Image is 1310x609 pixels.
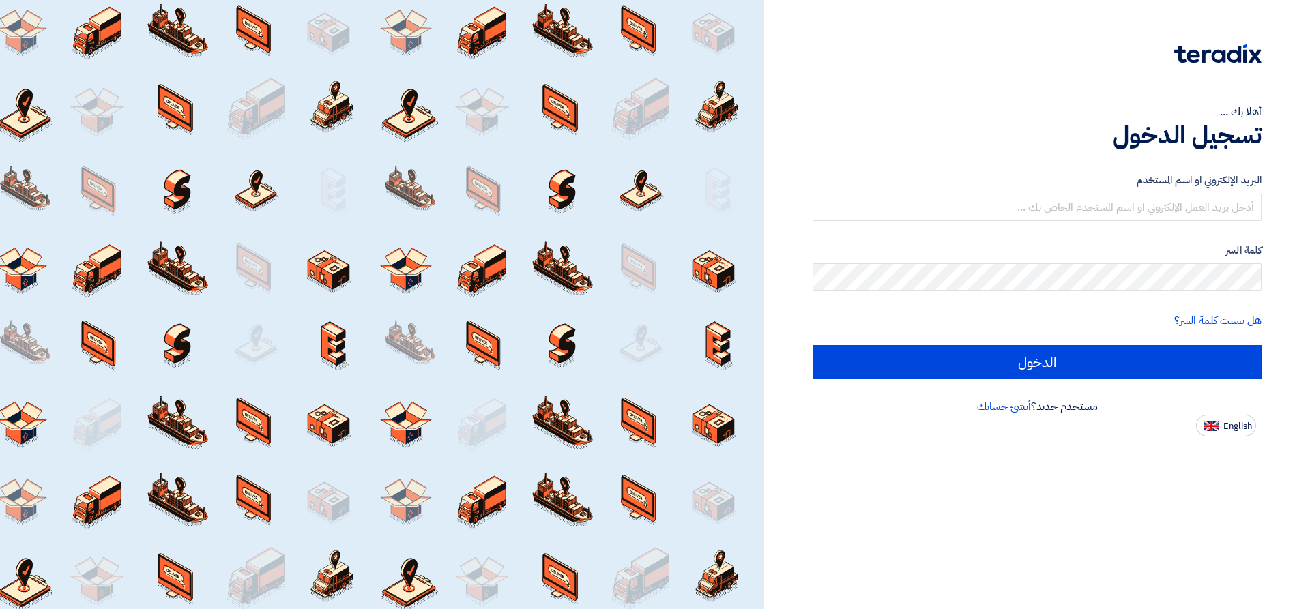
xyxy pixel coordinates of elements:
[1204,421,1219,431] img: en-US.png
[813,243,1262,258] label: كلمة السر
[1223,421,1252,431] span: English
[813,398,1262,415] div: مستخدم جديد؟
[813,345,1262,379] input: الدخول
[813,120,1262,150] h1: تسجيل الدخول
[1196,415,1256,436] button: English
[813,104,1262,120] div: أهلا بك ...
[977,398,1031,415] a: أنشئ حسابك
[1174,312,1262,329] a: هل نسيت كلمة السر؟
[1174,44,1262,63] img: Teradix logo
[813,194,1262,221] input: أدخل بريد العمل الإلكتروني او اسم المستخدم الخاص بك ...
[813,173,1262,188] label: البريد الإلكتروني او اسم المستخدم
